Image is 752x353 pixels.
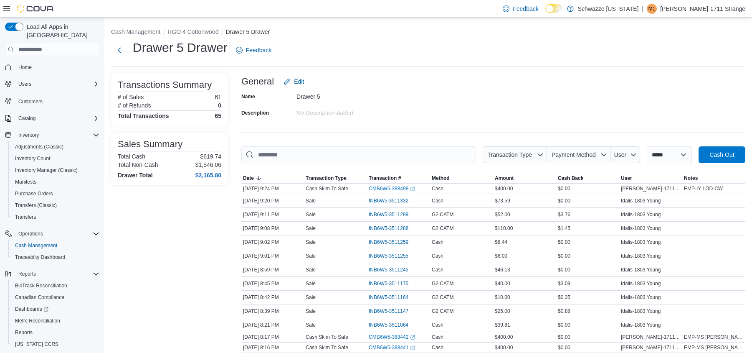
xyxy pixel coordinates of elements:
[369,334,415,340] a: CMB6W5-388442External link
[12,177,99,187] span: Manifests
[15,254,65,261] span: Traceabilty Dashboard
[495,239,507,246] span: $8.44
[306,280,316,287] p: Sale
[12,252,99,262] span: Traceabilty Dashboard
[410,335,415,340] svg: External link
[241,332,304,342] div: [DATE] 8:17 PM
[218,102,221,109] p: 0
[556,320,619,330] div: $0.00
[621,253,661,259] span: Idalis-1803 Young
[2,78,103,90] button: Users
[495,211,510,218] span: $52.00
[133,39,228,56] h1: Drawer 5 Drawer
[556,173,619,183] button: Cash Back
[241,292,304,302] div: [DATE] 8:42 PM
[195,161,221,168] p: $1,546.06
[233,42,275,59] a: Feedback
[15,341,58,348] span: [US_STATE] CCRS
[367,173,430,183] button: Transaction #
[369,265,417,275] button: INB6W5-3511245
[369,294,408,301] span: INB6W5-3511164
[2,268,103,280] button: Reports
[684,334,744,340] span: EMP-MS [PERSON_NAME]-CW
[15,155,51,162] span: Inventory Count
[513,5,538,13] span: Feedback
[15,229,99,239] span: Operations
[15,79,99,89] span: Users
[545,4,563,13] input: Dark Mode
[15,130,42,140] button: Inventory
[369,239,408,246] span: INB6W5-3511259
[2,113,103,124] button: Catalog
[621,211,661,218] span: Idalis-1803 Young
[118,94,144,100] h6: # of Sales
[369,266,408,273] span: INB6W5-3511245
[111,28,160,35] button: Cash Management
[17,5,54,13] img: Cova
[369,175,401,182] span: Transaction #
[241,196,304,206] div: [DATE] 9:20 PM
[241,146,476,163] input: This is a search bar. As you type, the results lower in the page will automatically filter.
[15,214,36,220] span: Transfers
[241,110,269,116] label: Description
[495,197,510,204] span: $73.59
[432,334,443,340] span: Cash
[241,210,304,220] div: [DATE] 9:11 PM
[306,211,316,218] p: Sale
[369,210,417,220] button: INB6W5-3511299
[12,240,99,251] span: Cash Management
[118,113,169,119] h4: Total Transactions
[558,175,583,182] span: Cash Back
[15,294,64,301] span: Canadian Compliance
[369,320,417,330] button: INB6W5-3511064
[556,251,619,261] div: $0.00
[241,223,304,233] div: [DATE] 9:08 PM
[12,142,99,152] span: Adjustments (Classic)
[12,304,99,314] span: Dashboards
[369,280,408,287] span: INB6W5-3511175
[12,316,99,326] span: Metrc Reconciliation
[12,292,99,302] span: Canadian Compliance
[648,4,656,14] span: M1
[306,253,316,259] p: Sale
[118,153,145,160] h6: Total Cash
[8,188,103,200] button: Purchase Orders
[369,211,408,218] span: INB6W5-3511299
[241,343,304,353] div: [DATE] 8:16 PM
[432,211,453,218] span: G2 CATM
[195,172,221,179] h4: $2,165.80
[294,77,304,86] span: Edit
[12,212,39,222] a: Transfers
[369,223,417,233] button: INB6W5-3511288
[18,132,39,138] span: Inventory
[432,266,443,273] span: Cash
[432,253,443,259] span: Cash
[369,197,408,204] span: INB6W5-3511332
[8,327,103,338] button: Reports
[15,143,63,150] span: Adjustments (Classic)
[369,279,417,289] button: INB6W5-3511175
[15,62,35,72] a: Home
[118,161,158,168] h6: Total Non-Cash
[487,151,532,158] span: Transaction Type
[556,343,619,353] div: $0.00
[432,239,443,246] span: Cash
[621,225,661,232] span: Idalis-1803 Young
[556,332,619,342] div: $0.00
[12,316,63,326] a: Metrc Reconciliation
[225,28,270,35] button: Drawer 5 Drawer
[200,153,221,160] p: $619.74
[215,94,221,100] p: 61
[12,165,99,175] span: Inventory Manager (Classic)
[306,294,316,301] p: Sale
[306,266,316,273] p: Sale
[118,172,153,179] h4: Drawer Total
[556,237,619,247] div: $0.00
[8,153,103,164] button: Inventory Count
[306,185,348,192] p: Cash Skim To Safe
[18,64,32,71] span: Home
[243,175,254,182] span: Date
[432,280,453,287] span: G2 CATM
[8,338,103,350] button: [US_STATE] CCRS
[15,97,46,107] a: Customers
